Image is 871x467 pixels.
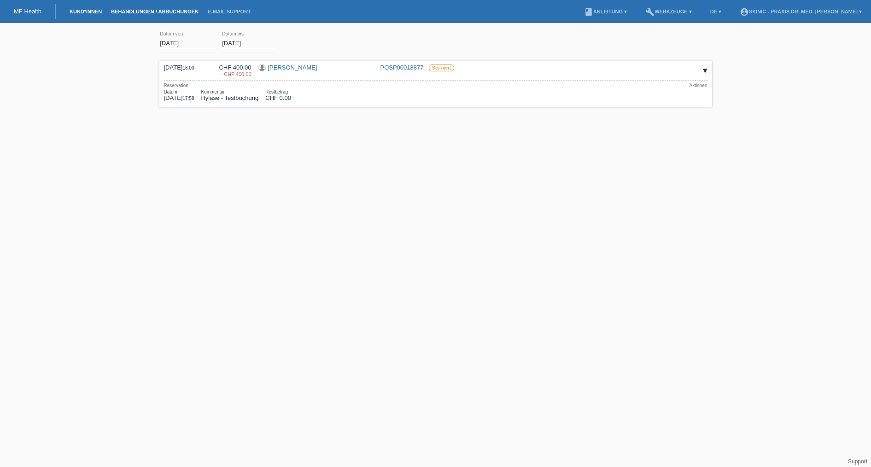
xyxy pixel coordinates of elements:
[380,64,424,71] a: POSP00018877
[740,7,749,17] i: account_circle
[208,71,251,77] div: 08.02.2025 / War nur ein Testlauf
[584,7,593,17] i: book
[14,8,41,15] a: MF Health
[208,64,251,78] div: CHF 400.00
[429,64,455,71] label: Storniert
[268,64,317,71] a: [PERSON_NAME]
[735,9,866,14] a: account_circleSKINIC - Praxis Dr. med. [PERSON_NAME] ▾
[182,65,194,70] span: 18:00
[690,83,707,88] div: Aktionen
[579,9,631,14] a: bookAnleitung ▾
[164,89,194,101] div: [DATE]
[265,89,291,94] div: Restbetrag
[164,83,305,88] div: Reservation
[65,9,106,14] a: Kund*innen
[203,9,256,14] a: E-Mail Support
[201,89,258,101] div: Hylase - Testbuchung
[645,7,655,17] i: build
[106,9,203,14] a: Behandlungen / Abbuchungen
[164,89,194,94] div: Datum
[164,64,201,71] div: [DATE]
[698,64,712,78] div: auf-/zuklappen
[848,458,867,465] a: Support
[201,89,258,94] div: Kommentar
[641,9,696,14] a: buildWerkzeuge ▾
[265,89,291,101] div: CHF 0.00
[182,96,194,101] span: 17:58
[706,9,726,14] a: DE ▾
